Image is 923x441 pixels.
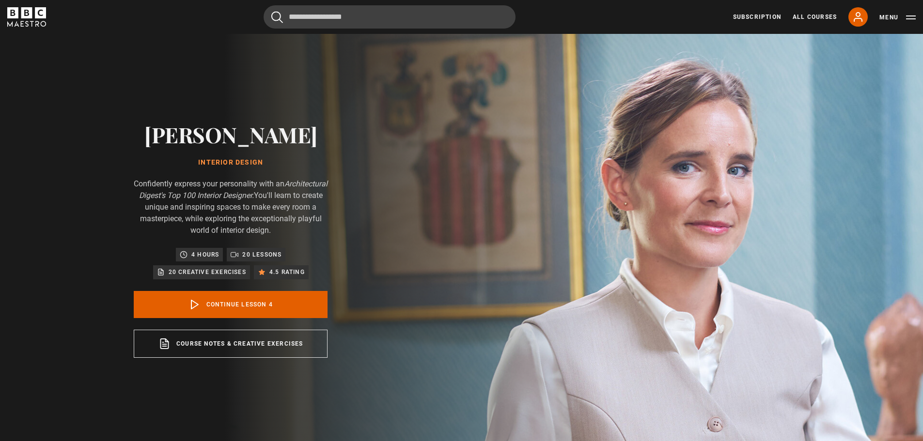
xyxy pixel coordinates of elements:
button: Toggle navigation [879,13,916,22]
a: Subscription [733,13,781,21]
p: 4.5 rating [269,267,305,277]
button: Submit the search query [271,11,283,23]
a: Continue lesson 4 [134,291,328,318]
h2: [PERSON_NAME] [134,122,328,147]
h1: Interior Design [134,159,328,167]
p: 4 hours [191,250,219,259]
p: 20 creative exercises [169,267,246,277]
p: Confidently express your personality with an You'll learn to create unique and inspiring spaces t... [134,178,328,236]
svg: BBC Maestro [7,7,46,27]
i: Architectural Digest's Top 100 Interior Designer. [139,179,328,200]
a: Course notes & creative exercises [134,330,328,358]
input: Search [264,5,516,29]
p: 20 lessons [242,250,282,259]
a: All Courses [793,13,837,21]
